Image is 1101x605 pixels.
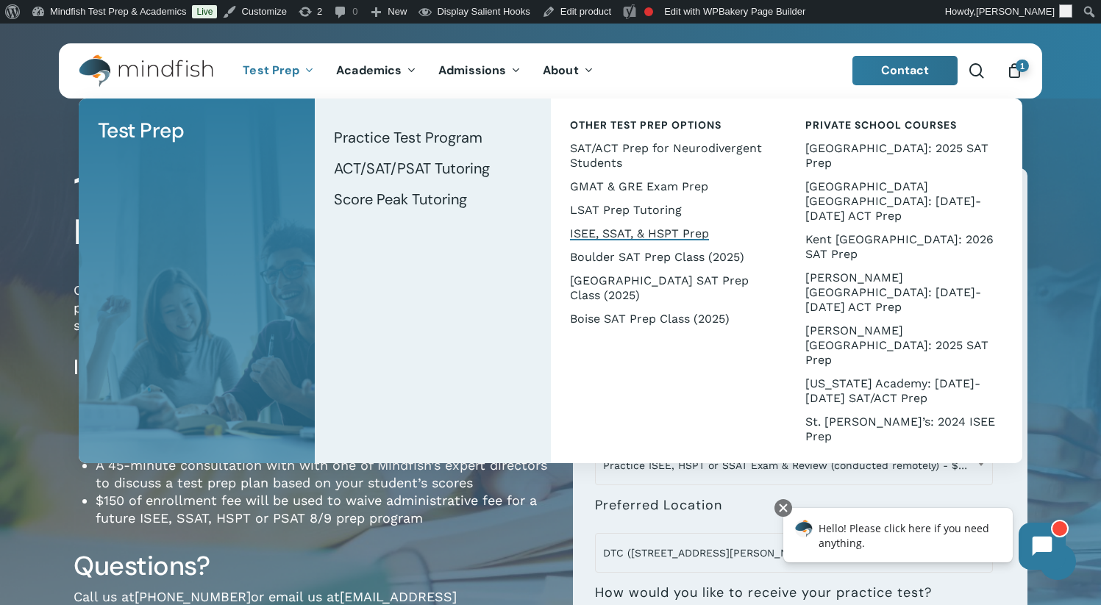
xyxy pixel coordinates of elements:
[59,43,1042,99] header: Main Menu
[801,228,1008,266] a: Kent [GEOGRAPHIC_DATA]: 2026 SAT Prep
[566,175,772,198] a: GMAT & GRE Exam Prep
[801,410,1008,448] a: St. [PERSON_NAME]’s: 2024 ISEE Prep
[566,222,772,246] a: ISEE, SSAT, & HSPT Prep
[98,117,185,144] span: Test Prep
[232,65,325,77] a: Test Prep
[801,319,1008,372] a: [PERSON_NAME][GEOGRAPHIC_DATA]: 2025 SAT Prep
[74,168,551,254] h1: 1-on-1 Test Prep Tutoring for ISEE, SSAT, HSPT, & PSAT 8/9
[596,450,992,481] span: Practice ISEE, HSPT or SSAT Exam & Review (conducted remotely) - $250
[427,65,532,77] a: Admissions
[570,203,682,217] span: LSAT Prep Tutoring
[570,250,744,264] span: Boulder SAT Prep Class (2025)
[566,198,772,222] a: LSAT Prep Tutoring
[570,118,721,132] span: Other Test Prep Options
[852,56,958,85] a: Contact
[325,65,427,77] a: Academics
[74,549,551,583] h3: Questions?
[329,184,536,215] a: Score Peak Tutoring
[329,122,536,153] a: Practice Test Program
[96,492,551,527] li: $150 of enrollment fee will be used to waive administrative fee for a future ISEE, SSAT, HSPT or ...
[976,6,1055,17] span: [PERSON_NAME]
[334,159,490,178] span: ACT/SAT/PSAT Tutoring
[74,354,551,381] h4: Includes:
[805,141,988,170] span: [GEOGRAPHIC_DATA]: 2025 SAT Prep
[566,269,772,307] a: [GEOGRAPHIC_DATA] SAT Prep Class (2025)
[570,312,730,326] span: Boise SAT Prep Class (2025)
[74,282,551,354] p: Our world-class tutors are available to work individually with students preparing for the ISEE, S...
[805,376,980,405] span: [US_STATE] Academy: [DATE]-[DATE] SAT/ACT Prep
[336,62,402,78] span: Academics
[644,7,653,16] div: Focus keyphrase not set
[543,62,579,78] span: About
[768,496,1080,584] iframe: Chatbot
[93,113,300,148] a: Test Prep
[532,65,605,77] a: About
[595,497,722,514] label: Preferred Location
[801,175,1008,228] a: [GEOGRAPHIC_DATA] [GEOGRAPHIC_DATA]: [DATE]-[DATE] ACT Prep
[801,137,1008,175] a: [GEOGRAPHIC_DATA]: 2025 SAT Prep
[805,271,981,314] span: [PERSON_NAME][GEOGRAPHIC_DATA]: [DATE]-[DATE] ACT Prep
[596,537,992,568] span: DTC (7950 E. Prentice Ave.)
[1016,60,1029,72] span: 1
[438,62,506,78] span: Admissions
[881,62,930,78] span: Contact
[801,113,1008,137] a: Private School Courses
[192,5,217,18] a: Live
[595,533,993,573] span: DTC (7950 E. Prentice Ave.)
[595,445,993,485] span: Practice ISEE, HSPT or SSAT Exam & Review (conducted remotely) - $250
[329,153,536,184] a: ACT/SAT/PSAT Tutoring
[805,118,957,132] span: Private School Courses
[570,179,708,193] span: GMAT & GRE Exam Prep
[96,457,551,492] li: A 45-minute consultation with with one of Mindfish’s expert directors to discuss a test prep plan...
[334,128,482,147] span: Practice Test Program
[801,372,1008,410] a: [US_STATE] Academy: [DATE]-[DATE] SAT/ACT Prep
[805,323,988,367] span: [PERSON_NAME][GEOGRAPHIC_DATA]: 2025 SAT Prep
[801,266,1008,319] a: [PERSON_NAME][GEOGRAPHIC_DATA]: [DATE]-[DATE] ACT Prep
[566,113,772,137] a: Other Test Prep Options
[570,226,709,240] span: ISEE, SSAT, & HSPT Prep
[1006,62,1022,79] a: Cart
[570,141,762,170] span: SAT/ACT Prep for Neurodivergent Students
[595,584,932,601] label: How would you like to receive your practice test?
[232,43,604,99] nav: Main Menu
[805,415,995,443] span: St. [PERSON_NAME]’s: 2024 ISEE Prep
[566,307,772,331] a: Boise SAT Prep Class (2025)
[570,273,749,302] span: [GEOGRAPHIC_DATA] SAT Prep Class (2025)
[805,232,994,261] span: Kent [GEOGRAPHIC_DATA]: 2026 SAT Prep
[135,589,251,604] a: [PHONE_NUMBER]
[566,137,772,175] a: SAT/ACT Prep for Neurodivergent Students
[243,62,299,78] span: Test Prep
[566,246,772,269] a: Boulder SAT Prep Class (2025)
[805,179,981,223] span: [GEOGRAPHIC_DATA] [GEOGRAPHIC_DATA]: [DATE]-[DATE] ACT Prep
[334,190,467,209] span: Score Peak Tutoring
